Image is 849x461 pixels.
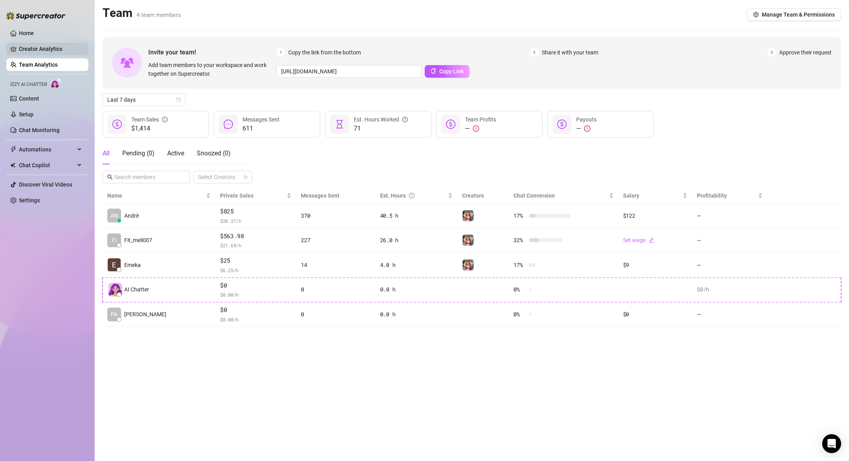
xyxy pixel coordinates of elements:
[513,211,526,220] span: 17 %
[220,207,291,216] span: $825
[19,181,72,188] a: Discover Viral Videos
[10,162,15,168] img: Chat Copilot
[110,211,118,220] span: AN
[10,146,17,153] span: thunderbolt
[112,119,122,129] span: dollar-circle
[103,188,215,203] th: Name
[197,149,231,157] span: Snoozed ( 0 )
[576,116,597,123] span: Payouts
[513,192,555,199] span: Chat Conversion
[220,266,291,274] span: $ 6.25 /h
[19,43,82,55] a: Creator Analytics
[220,291,291,299] span: $ 0.00 /h
[107,94,181,106] span: Last 7 days
[301,261,370,269] div: 14
[243,175,248,179] span: team
[148,47,276,57] span: Invite your team!
[431,68,436,74] span: copy
[380,285,453,294] div: 0.0 h
[623,192,639,199] span: Salary
[220,305,291,315] span: $0
[50,78,62,89] img: AI Chatter
[124,310,166,319] span: [PERSON_NAME]
[542,48,598,57] span: Share it with your team
[243,116,280,123] span: Messages Sent
[6,12,65,20] img: logo-BBDzfeDw.svg
[380,191,447,200] div: Est. Hours
[692,228,767,253] td: —
[380,236,453,244] div: 26.0 h
[108,258,121,271] img: Emeka
[276,48,285,57] span: 1
[692,253,767,278] td: —
[19,159,75,172] span: Chat Copilot
[220,192,254,199] span: Private Sales
[822,434,841,453] div: Open Intercom Messenger
[513,261,526,269] span: 17 %
[649,237,654,243] span: edit
[623,237,654,243] a: Set wageedit
[114,173,179,181] input: Search members
[288,48,361,57] span: Copy the link from the bottom
[762,11,835,18] span: Manage Team & Permissions
[623,261,687,269] div: $9
[224,119,233,129] span: message
[162,115,168,124] span: info-circle
[103,149,110,158] div: All
[19,127,60,133] a: Chat Monitoring
[692,203,767,228] td: —
[148,61,273,78] span: Add team members to your workspace and work together on Supercreator.
[513,285,526,294] span: 0 %
[335,119,344,129] span: hourglass
[753,12,759,17] span: setting
[301,310,370,319] div: 0
[301,211,370,220] div: 370
[103,6,181,21] h2: Team
[243,124,280,133] span: 611
[112,236,117,244] span: FI
[473,125,479,132] span: exclamation-circle
[463,259,474,271] img: fit_meli007
[301,285,370,294] div: 0
[623,310,687,319] div: $0
[439,68,464,75] span: Copy Link
[692,302,767,327] td: —
[107,174,113,180] span: search
[402,115,408,124] span: question-circle
[457,188,509,203] th: Creators
[124,211,139,220] span: Andrè
[576,124,597,133] div: —
[446,119,455,129] span: dollar-circle
[107,191,204,200] span: Name
[354,124,408,133] span: 71
[220,217,291,225] span: $ 20.37 /h
[354,115,408,124] div: Est. Hours Worked
[465,124,496,133] div: —
[108,283,122,297] img: izzy-ai-chatter-avatar-DDCN_rTZ.svg
[220,281,291,290] span: $0
[220,256,291,265] span: $25
[19,30,34,36] a: Home
[513,236,526,244] span: 32 %
[19,95,39,102] a: Content
[463,210,474,221] img: fit_meli007
[220,231,291,241] span: $563.98
[122,149,155,158] div: Pending ( 0 )
[767,48,776,57] span: 3
[124,285,149,294] span: AI Chatter
[19,111,34,118] a: Setup
[19,197,40,203] a: Settings
[465,116,496,123] span: Team Profits
[380,211,453,220] div: 40.5 h
[220,241,291,249] span: $ 21.69 /h
[380,261,453,269] div: 4.0 h
[530,48,539,57] span: 2
[301,236,370,244] div: 227
[220,315,291,323] span: $ 0.00 /h
[124,236,152,244] span: Fit_meli007
[425,65,470,78] button: Copy Link
[409,191,414,200] span: question-circle
[176,97,181,102] span: calendar
[697,285,763,294] div: $0 /h
[167,149,184,157] span: Active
